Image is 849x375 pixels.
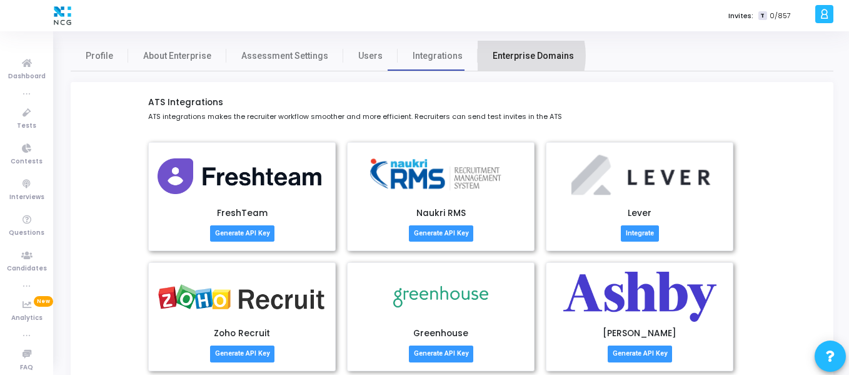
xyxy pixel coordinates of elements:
[214,329,270,339] h5: Zoho Recruit
[770,11,791,21] span: 0/857
[559,152,721,202] img: LeverLogo
[393,272,489,322] img: GreenhouseLogo
[51,3,74,28] img: logo
[34,296,53,307] span: New
[563,272,716,322] img: AshbyLogo
[17,121,36,131] span: Tests
[7,264,47,274] span: Candidates
[621,225,659,242] button: Integrate
[413,329,468,339] h5: Greenhouse
[210,225,274,242] button: Generate API Key
[603,329,676,339] h5: [PERSON_NAME]
[369,152,513,202] img: Naukri RMSLogo
[158,272,327,322] img: Zoho RecruitLogo
[148,111,756,122] p: ATS integrations makes the recruiter workflow smoother and more efficient. Recruiters can send te...
[143,49,211,63] span: About Enterprise
[416,208,466,219] h5: Naukri RMS
[241,49,328,63] span: Assessment Settings
[210,346,274,362] button: Generate API Key
[8,71,46,82] span: Dashboard
[628,208,651,219] h5: Lever
[148,98,756,108] h5: ATS Integrations
[86,49,113,63] span: Profile
[9,192,44,203] span: Interviews
[608,346,672,362] button: Generate API Key
[758,11,766,21] span: T
[9,228,44,239] span: Questions
[358,49,383,63] span: Users
[409,346,473,362] button: Generate API Key
[11,157,43,167] span: Contests
[217,208,268,219] h5: FreshTeam
[409,225,473,242] button: Generate API Key
[20,362,33,373] span: FAQ
[413,49,463,63] span: Integrations
[728,11,753,21] label: Invites:
[158,152,327,202] img: FreshTeamLogo
[11,313,43,324] span: Analytics
[493,49,574,63] span: Enterprise Domains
